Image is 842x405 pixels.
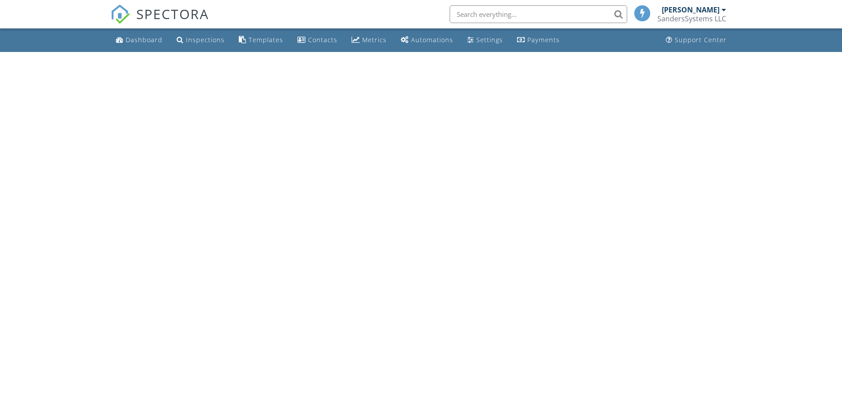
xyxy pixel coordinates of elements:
[348,32,390,48] a: Metrics
[411,36,453,44] div: Automations
[675,36,727,44] div: Support Center
[450,5,627,23] input: Search everything...
[249,36,283,44] div: Templates
[112,32,166,48] a: Dashboard
[527,36,560,44] div: Payments
[136,4,209,23] span: SPECTORA
[362,36,387,44] div: Metrics
[662,5,719,14] div: [PERSON_NAME]
[308,36,337,44] div: Contacts
[294,32,341,48] a: Contacts
[111,4,130,24] img: The Best Home Inspection Software - Spectora
[235,32,287,48] a: Templates
[514,32,563,48] a: Payments
[476,36,503,44] div: Settings
[657,14,726,23] div: SandersSystems LLC
[173,32,228,48] a: Inspections
[186,36,225,44] div: Inspections
[397,32,457,48] a: Automations (Basic)
[464,32,506,48] a: Settings
[662,32,730,48] a: Support Center
[126,36,162,44] div: Dashboard
[111,12,209,31] a: SPECTORA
